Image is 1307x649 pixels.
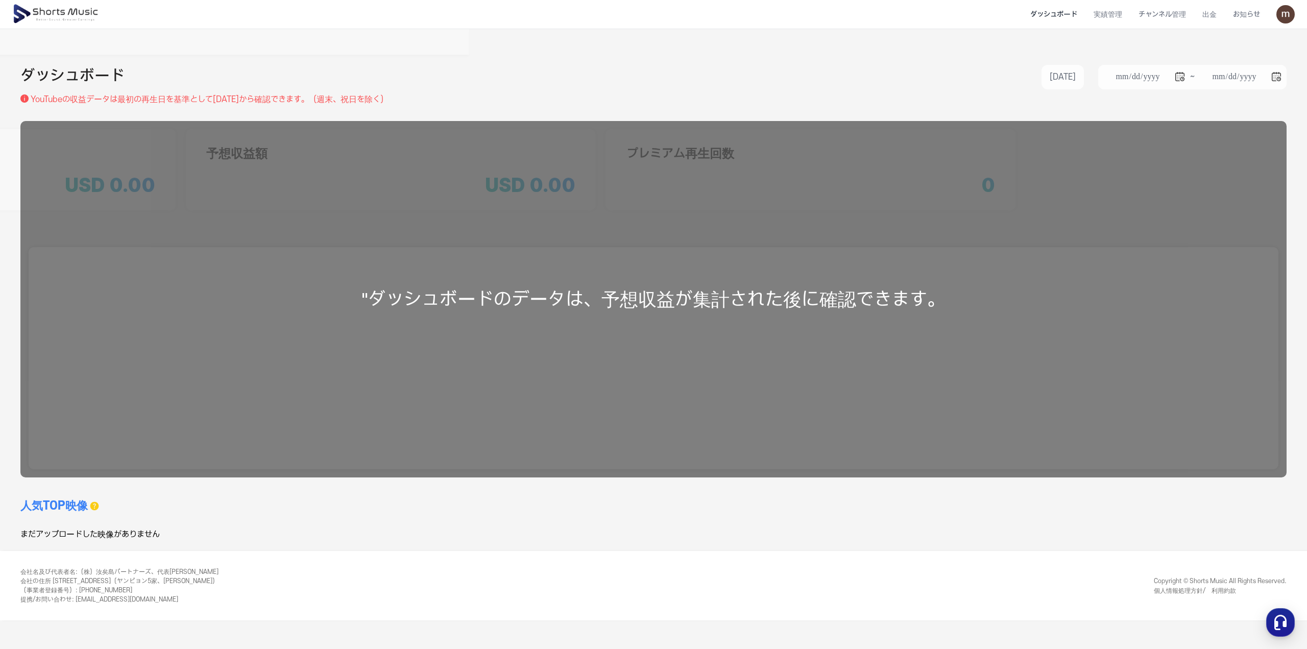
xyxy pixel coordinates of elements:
[1098,65,1287,89] li: ~
[1276,5,1295,23] img: 사용자 이미지
[37,35,257,49] a: プラットフォーム改修およびサービス再開のお知らせ
[1042,65,1084,89] button: [DATE]
[20,578,51,585] span: 会社の住所
[1154,576,1287,595] div: Copyright © Shorts Music All Rights Reserved.
[1085,1,1130,28] a: 実績管理
[31,93,388,106] p: YouTubeの収益データは最初の再生日を基準とし て[DATE]から確認できます。（週末、祝日を除く）
[1225,1,1268,28] a: お知らせ
[20,528,653,541] div: まだアップロードした映像がありません
[20,36,33,48] img: 알림 아이콘
[1130,1,1194,28] a: チャンネル管理
[20,568,78,575] span: 会社名及び代表者名 :
[1154,587,1236,594] a: 個人情報処理方針/ 利用約款
[20,94,29,103] img: 설명 아이콘
[20,65,125,89] h2: ダッシュボード
[20,498,88,514] h3: 人気TOP映像
[20,121,1287,477] div: "ダッシュボードのデータは、予想収益が集計された後に確認できます。
[1022,1,1085,28] a: ダッシュボード
[1194,1,1225,28] a: 出金
[20,567,219,604] div: （株）汝矣島パートナーズ、代表[PERSON_NAME] [STREET_ADDRESS]（ヤンピョン5家、[PERSON_NAME]） （事業者登録番号） : [PHONE_NUMBER] 提...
